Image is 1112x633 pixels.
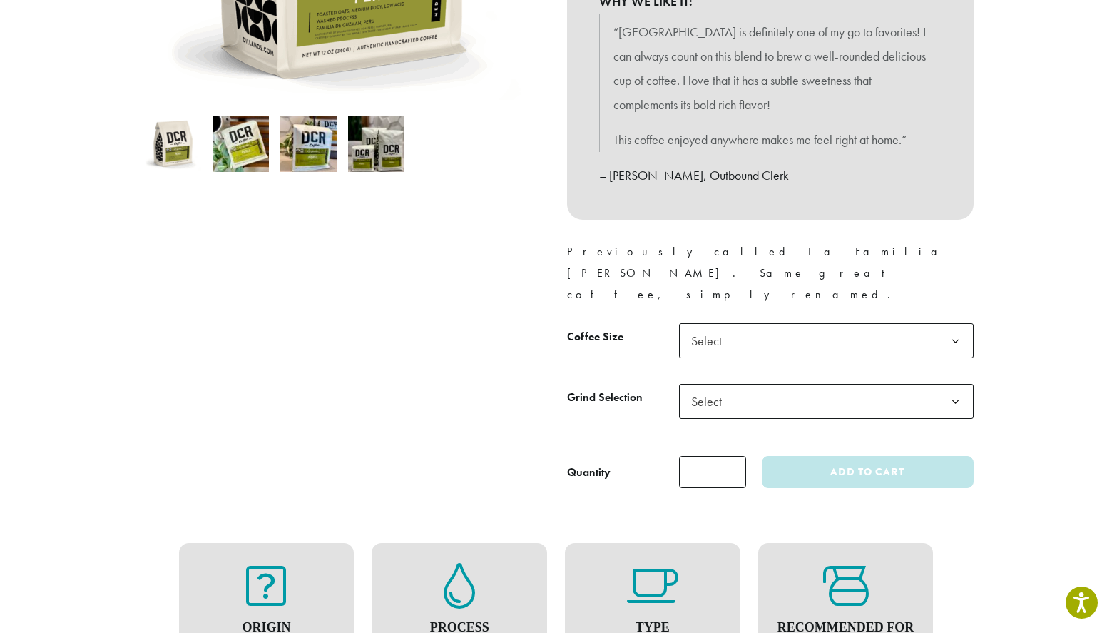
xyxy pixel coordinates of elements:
[348,116,404,172] img: Peru - Image 4
[679,384,974,419] span: Select
[213,116,269,172] img: Peru - Image 2
[762,456,973,488] button: Add to cart
[685,388,736,415] span: Select
[679,456,746,488] input: Product quantity
[613,20,927,116] p: “[GEOGRAPHIC_DATA] is definitely one of my go to favorites! I can always count on this blend to b...
[567,241,974,305] p: Previously called La Familia [PERSON_NAME]. Same great coffee, simply renamed.
[567,327,679,348] label: Coffee Size
[280,116,337,172] img: Peru - Image 3
[145,116,201,172] img: Peru
[567,464,611,481] div: Quantity
[685,327,736,355] span: Select
[567,388,679,408] label: Grind Selection
[679,323,974,358] span: Select
[599,163,942,188] p: – [PERSON_NAME], Outbound Clerk
[613,128,927,152] p: This coffee enjoyed anywhere makes me feel right at home.”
